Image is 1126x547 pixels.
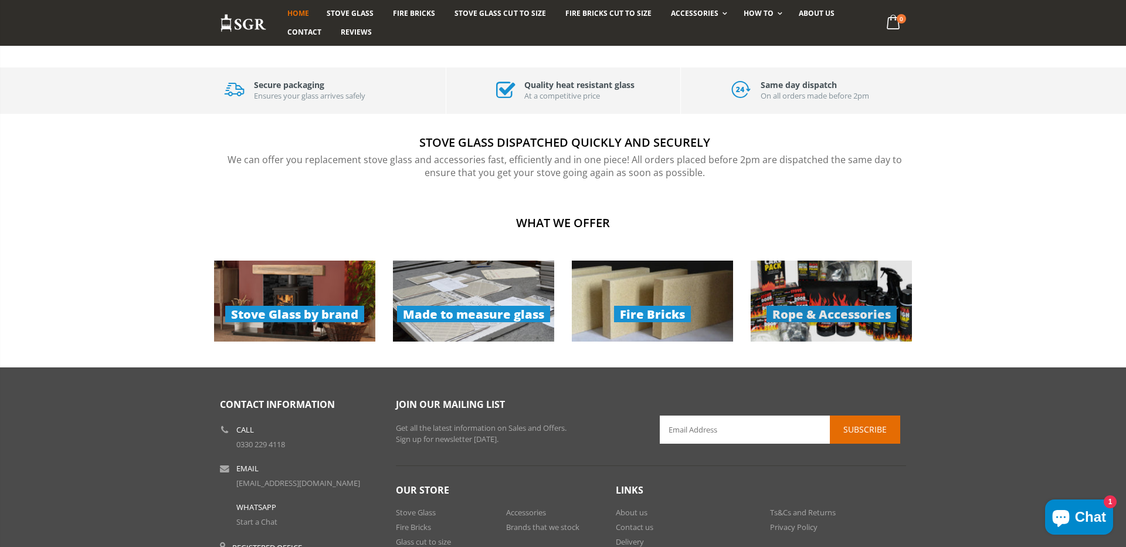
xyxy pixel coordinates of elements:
[616,536,644,547] a: Delivery
[225,306,364,322] span: Stove Glass by brand
[279,4,318,23] a: Home
[396,507,436,518] a: Stove Glass
[614,306,691,322] span: Fire Bricks
[214,261,375,342] img: stove-glass-products_279x140.jpg
[770,522,818,532] a: Privacy Policy
[396,522,431,532] a: Fire Bricks
[327,8,374,18] span: Stove Glass
[616,522,653,532] a: Contact us
[790,4,843,23] a: About us
[455,8,545,18] span: Stove Glass Cut To Size
[236,439,285,450] a: 0330 229 4118
[1042,499,1117,538] inbox-online-store-chat: Shopify online store chat
[332,23,381,42] a: Reviews
[524,79,635,90] h3: Quality heat resistant glass
[882,12,906,35] a: 0
[279,23,330,42] a: Contact
[396,398,505,411] span: Join our mailing list
[572,261,733,342] img: collection-2-image_279x140.jpg
[616,484,643,497] span: Links
[341,27,372,37] span: Reviews
[446,4,554,23] a: Stove Glass Cut To Size
[220,398,335,411] span: Contact Information
[557,4,660,23] a: Fire Bricks Cut To Size
[565,8,652,18] span: Fire Bricks Cut To Size
[671,8,718,18] span: Accessories
[220,215,906,231] h2: What we offer
[236,465,259,472] b: Email
[236,478,360,488] a: [EMAIL_ADDRESS][DOMAIN_NAME]
[397,306,550,322] span: Made to measure glass
[254,79,365,90] h3: Secure packaging
[897,14,906,23] span: 0
[506,522,579,532] a: Brands that we stock
[254,90,365,102] p: Ensures your glass arrives safely
[396,484,449,497] span: Our Store
[287,27,321,37] span: Contact
[214,261,375,342] a: Stove Glass by brand
[236,426,254,434] b: Call
[751,261,912,342] a: Rope & Accessories
[770,507,836,518] a: Ts&Cs and Returns
[662,4,733,23] a: Accessories
[393,8,435,18] span: Fire Bricks
[524,90,635,102] p: At a competitive price
[761,79,869,90] h3: Same day dispatch
[220,13,267,33] img: Stove Glass Replacement
[761,90,869,102] p: On all orders made before 2pm
[236,504,276,511] b: WhatsApp
[318,4,382,23] a: Stove Glass
[223,134,906,150] h2: Stove Glass Dispatched Quickly and securely
[287,8,309,18] span: Home
[744,8,774,18] span: How To
[393,261,554,342] a: Made to measure glass
[572,261,733,342] a: Fire Bricks
[735,4,788,23] a: How To
[506,507,546,518] a: Accessories
[223,153,906,180] p: We can offer you replacement stove glass and accessories fast, efficiently and in one piece! All ...
[616,507,647,518] a: About us
[236,516,277,527] a: Start a Chat
[396,423,642,445] p: Get all the latest information on Sales and Offers. Sign up for newsletter [DATE].
[660,416,900,444] input: Email Address
[393,261,554,342] img: cut-to-size-products_279x140.jpg
[396,536,451,547] a: Glass cut to size
[799,8,835,18] span: About us
[384,4,444,23] a: Fire Bricks
[830,416,900,444] button: Subscribe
